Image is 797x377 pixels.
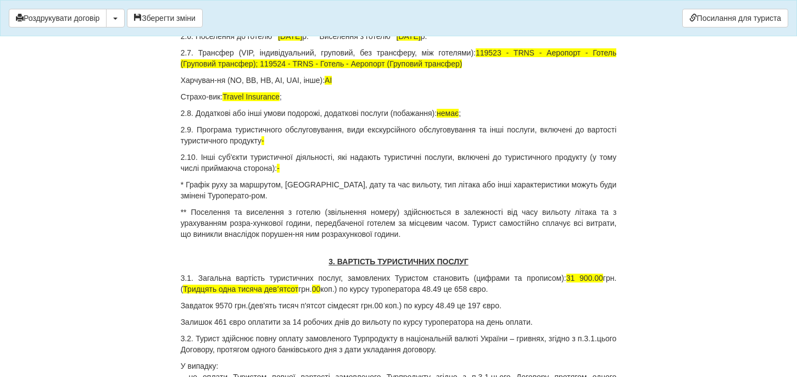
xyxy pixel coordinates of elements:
button: Роздрукувати договір [9,9,107,27]
p: 2.10. Інші суб'єкти туристичної діяльності, які надають туристичні послуги, включені до туристичн... [181,152,617,174]
span: немає [437,109,459,118]
span: Тридцять одна тисяча девʼятсот [183,285,298,293]
p: Страхо-вик: ; [181,91,617,102]
span: - [277,164,280,173]
span: [DATE] [278,32,302,41]
p: ** Поселення та виселення з готелю (звільнення номеру) здійснюється в залежності від часу вильоту... [181,207,617,240]
p: * Графік руху за маршрутом, [GEOGRAPHIC_DATA], дату та час вильоту, тип літака або інші характери... [181,179,617,201]
span: 00 [312,285,321,293]
p: Завдаток 9570 грн.(дев'ять тисяч п'ятсот сімдесят грн.00 коп.) по курсу 48.49 це 197 євро. [181,300,617,311]
span: [DATE] [397,32,421,41]
p: 3.1. Загальна вартість туристичних послуг, замовлених Туристом становить (цифрами та прописом): г... [181,273,617,295]
p: 2.8. Додаткові або інші умови подорожі, додаткові послуги (побажання): ; [181,108,617,119]
span: Travel Insurance [222,92,280,101]
p: 2.7. Трансфер (VIP, індивідуальний, груповий, без трансферу, між готелями): [181,47,617,69]
p: 3.2. Турист здійснює повну оплату замовленого Турпродукту в національній валюті України – гривнях... [181,333,617,355]
p: Залишок 461 євро оплатити за 14 робочих днів до вильоту по курсу туроператора на день оплати. [181,317,617,328]
button: Зберегти зміни [127,9,203,27]
span: - [261,136,264,145]
p: 3. ВАРТІСТЬ ТУРИСТИЧНИХ ПОСЛУГ [181,256,617,267]
p: Харчуван-ня (NO, BB, HB, AI, UAI, інше): [181,75,617,86]
a: Посилання для туриста [682,9,788,27]
p: 2.9. Програма туристичного обслуговування, види екскурсійного обслуговування та інші послуги, вкл... [181,124,617,146]
p: 2.6. Поселення до готелю** р. Виселення з готелю** р. [181,31,617,42]
span: 31 900.00 [566,274,603,282]
span: AI [325,76,332,85]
